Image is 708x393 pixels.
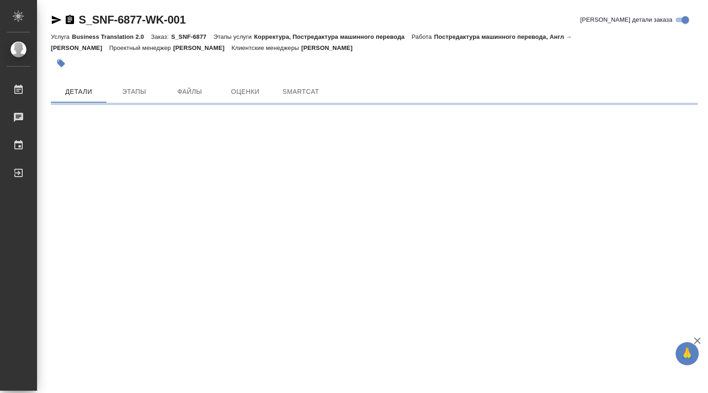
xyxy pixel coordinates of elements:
[72,33,151,40] p: Business Translation 2.0
[173,44,231,51] p: [PERSON_NAME]
[171,33,214,40] p: S_SNF-6877
[411,33,434,40] p: Работа
[56,86,101,98] span: Детали
[679,344,695,363] span: 🙏
[51,33,72,40] p: Услуга
[51,14,62,25] button: Скопировать ссылку для ЯМессенджера
[64,14,75,25] button: Скопировать ссылку
[168,86,212,98] span: Файлы
[213,33,254,40] p: Этапы услуги
[151,33,171,40] p: Заказ:
[231,44,301,51] p: Клиентские менеджеры
[254,33,411,40] p: Корректура, Постредактура машинного перевода
[580,15,672,25] span: [PERSON_NAME] детали заказа
[301,44,360,51] p: [PERSON_NAME]
[279,86,323,98] span: SmartCat
[223,86,267,98] span: Оценки
[109,44,173,51] p: Проектный менеджер
[51,53,71,74] button: Добавить тэг
[79,13,186,26] a: S_SNF-6877-WK-001
[112,86,156,98] span: Этапы
[676,342,699,365] button: 🙏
